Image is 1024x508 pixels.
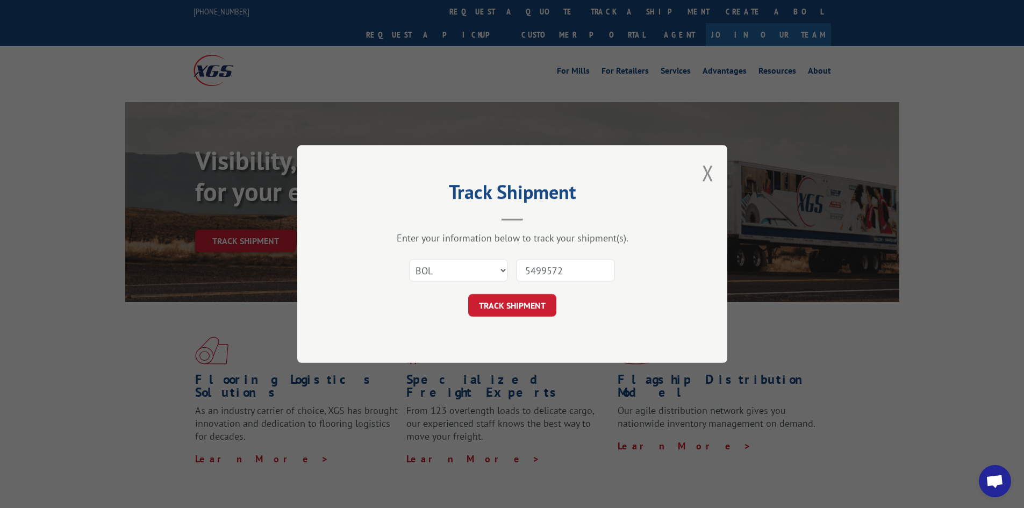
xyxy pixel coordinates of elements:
[468,294,556,317] button: TRACK SHIPMENT
[351,232,674,244] div: Enter your information below to track your shipment(s).
[516,259,615,282] input: Number(s)
[702,159,714,187] button: Close modal
[351,184,674,205] h2: Track Shipment
[979,465,1011,497] div: Open chat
